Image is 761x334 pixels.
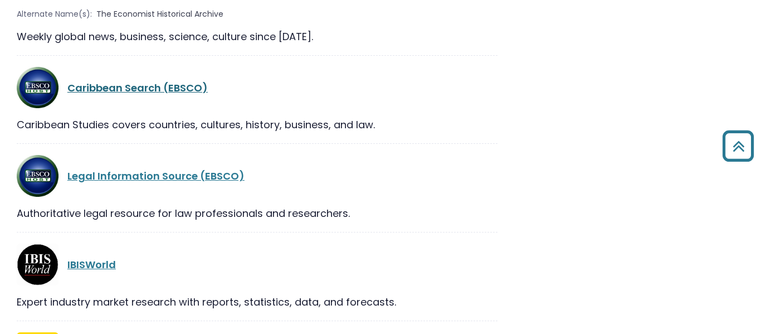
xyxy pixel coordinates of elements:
a: IBISWorld [67,258,116,272]
div: Expert industry market research with reports, statistics, data, and forecasts. [17,294,497,309]
div: Authoritative legal resource for law professionals and researchers. [17,206,497,221]
a: Legal Information Source (EBSCO) [67,169,245,183]
a: Caribbean Search (EBSCO) [67,81,208,95]
span: The Economist Historical Archive [96,8,223,20]
a: Back to Top [718,135,758,156]
span: Alternate Name(s): [17,8,92,20]
div: Caribbean Studies covers countries, cultures, history, business, and law. [17,117,497,132]
div: Weekly global news, business, science, culture since [DATE]. [17,29,497,44]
